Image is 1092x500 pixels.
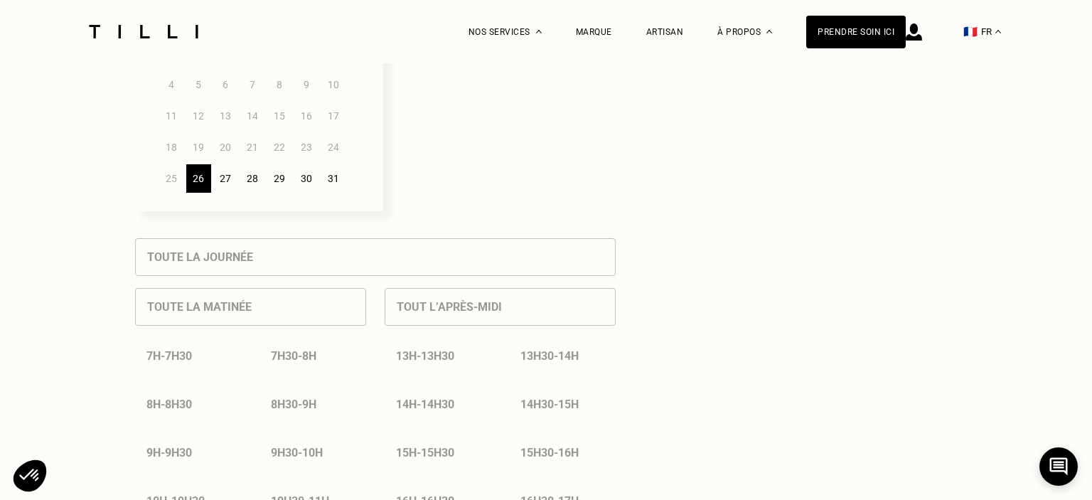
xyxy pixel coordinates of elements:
[766,30,772,33] img: Menu déroulant à propos
[963,25,978,38] span: 🇫🇷
[267,164,292,193] div: 29
[646,27,684,37] a: Artisan
[995,30,1001,33] img: menu déroulant
[576,27,612,37] a: Marque
[806,16,906,48] a: Prendre soin ici
[536,30,542,33] img: Menu déroulant
[906,23,922,41] img: icône connexion
[186,164,211,193] div: 26
[294,164,319,193] div: 30
[321,164,346,193] div: 31
[213,164,238,193] div: 27
[84,25,203,38] img: Logo du service de couturière Tilli
[240,164,265,193] div: 28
